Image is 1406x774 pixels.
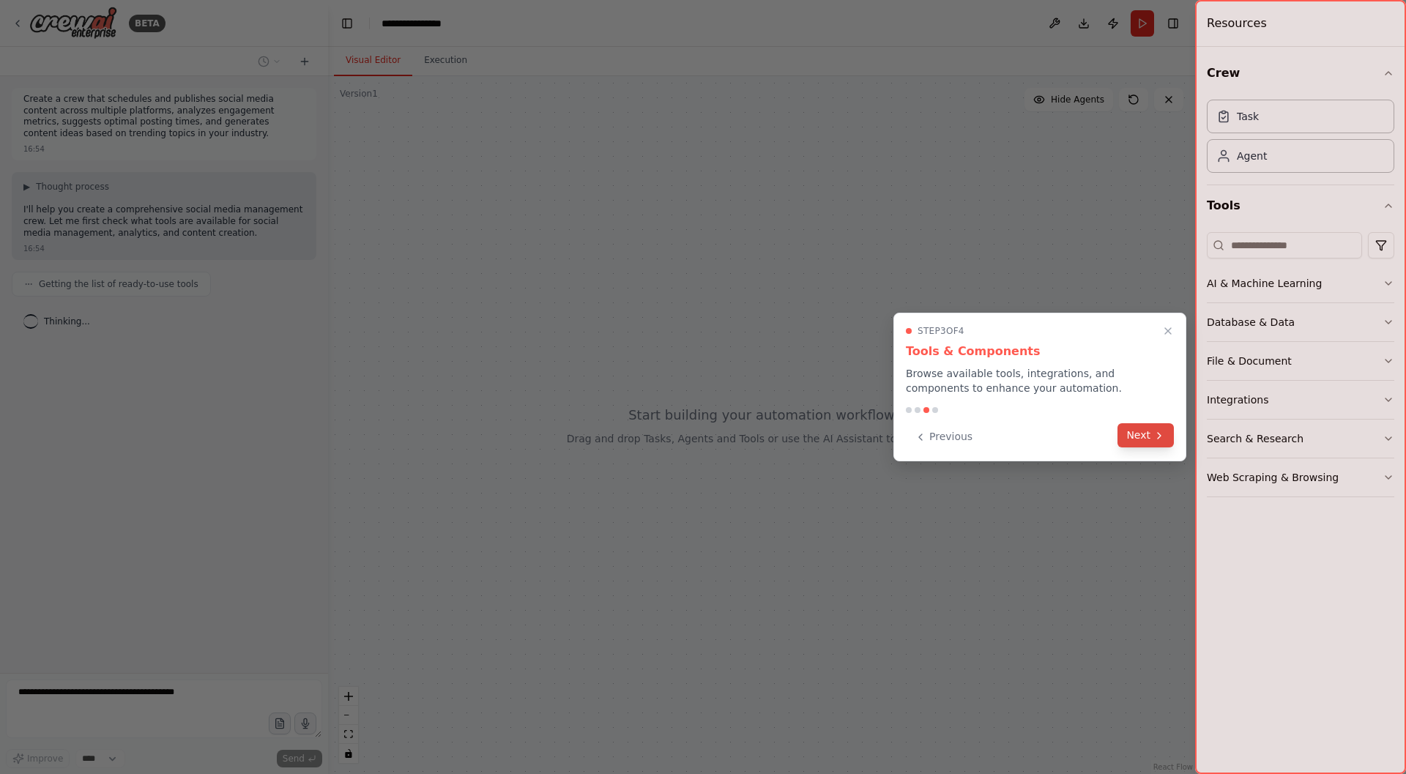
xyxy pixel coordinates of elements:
button: Previous [906,425,981,449]
button: Next [1117,423,1174,447]
span: Step 3 of 4 [918,325,964,337]
button: Close walkthrough [1159,322,1177,340]
p: Browse available tools, integrations, and components to enhance your automation. [906,366,1174,395]
h3: Tools & Components [906,343,1174,360]
button: Hide left sidebar [337,13,357,34]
